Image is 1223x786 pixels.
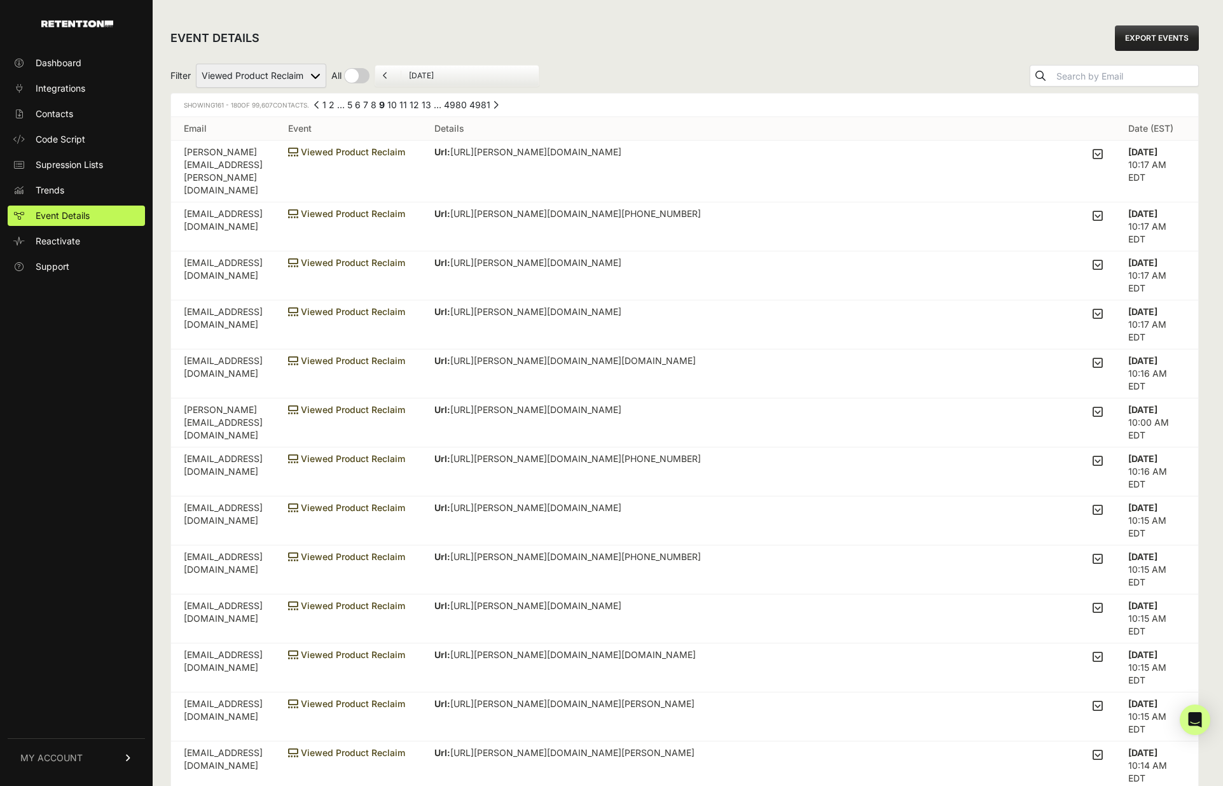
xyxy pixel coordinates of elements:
[434,404,741,416] p: [URL][PERSON_NAME][DOMAIN_NAME]
[288,208,405,219] span: Viewed Product Reclaim
[288,257,405,268] span: Viewed Product Reclaim
[8,206,145,226] a: Event Details
[1116,594,1198,643] td: 10:15 AM EDT
[410,99,419,110] a: Page 12
[288,453,405,464] span: Viewed Product Reclaim
[434,747,694,759] p: [URL][PERSON_NAME][DOMAIN_NAME][PERSON_NAME]
[171,496,275,545] td: [EMAIL_ADDRESS][DOMAIN_NAME]
[288,747,405,758] span: Viewed Product Reclaim
[434,306,450,317] strong: Url:
[171,349,275,398] td: [EMAIL_ADDRESS][DOMAIN_NAME]
[36,235,80,248] span: Reactivate
[171,398,275,447] td: [PERSON_NAME][EMAIL_ADDRESS][DOMAIN_NAME]
[36,209,90,222] span: Event Details
[444,99,467,110] a: Page 4980
[20,752,83,764] span: MY ACCOUNT
[469,99,490,110] a: Page 4981
[171,643,275,692] td: [EMAIL_ADDRESS][DOMAIN_NAME]
[337,99,345,110] span: …
[1128,306,1157,317] strong: [DATE]
[434,146,630,158] p: [URL][PERSON_NAME][DOMAIN_NAME]
[288,355,405,366] span: Viewed Product Reclaim
[434,256,654,269] p: [URL][PERSON_NAME][DOMAIN_NAME]
[1180,705,1210,735] div: Open Intercom Messenger
[434,355,450,366] strong: Url:
[1128,551,1157,562] strong: [DATE]
[36,184,64,197] span: Trends
[434,698,450,709] strong: Url:
[1116,117,1198,141] th: Date (EST)
[36,133,85,146] span: Code Script
[347,99,352,110] a: Page 5
[434,747,450,758] strong: Url:
[36,82,85,95] span: Integrations
[184,99,309,111] div: Showing of
[8,180,145,200] a: Trends
[288,404,405,415] span: Viewed Product Reclaim
[434,502,450,513] strong: Url:
[1116,692,1198,741] td: 10:15 AM EDT
[288,146,405,157] span: Viewed Product Reclaim
[434,551,701,563] p: [URL][PERSON_NAME][DOMAIN_NAME][PHONE_NUMBER]
[1128,146,1157,157] strong: [DATE]
[1128,355,1157,366] strong: [DATE]
[1128,404,1157,415] strong: [DATE]
[1128,600,1157,611] strong: [DATE]
[434,453,450,464] strong: Url:
[434,649,450,660] strong: Url:
[371,99,377,110] a: Page 8
[8,104,145,124] a: Contacts
[171,545,275,594] td: [EMAIL_ADDRESS][DOMAIN_NAME]
[215,101,241,109] span: 161 - 180
[422,117,1116,141] th: Details
[434,146,450,157] strong: Url:
[434,208,450,219] strong: Url:
[288,600,405,611] span: Viewed Product Reclaim
[288,698,405,709] span: Viewed Product Reclaim
[1128,453,1157,464] strong: [DATE]
[171,692,275,741] td: [EMAIL_ADDRESS][DOMAIN_NAME]
[171,141,275,202] td: [PERSON_NAME][EMAIL_ADDRESS][PERSON_NAME][DOMAIN_NAME]
[171,594,275,643] td: [EMAIL_ADDRESS][DOMAIN_NAME]
[1116,349,1198,398] td: 10:16 AM EDT
[8,256,145,277] a: Support
[171,117,275,141] th: Email
[1115,25,1199,51] a: EXPORT EVENTS
[1116,496,1198,545] td: 10:15 AM EDT
[171,251,275,300] td: [EMAIL_ADDRESS][DOMAIN_NAME]
[434,257,450,268] strong: Url:
[171,300,275,349] td: [EMAIL_ADDRESS][DOMAIN_NAME]
[434,502,649,514] p: [URL][PERSON_NAME][DOMAIN_NAME]
[1116,202,1198,251] td: 10:17 AM EDT
[36,108,73,120] span: Contacts
[1054,67,1198,85] input: Search by Email
[387,99,397,110] a: Page 10
[1128,698,1157,709] strong: [DATE]
[363,99,368,110] a: Page 7
[171,447,275,496] td: [EMAIL_ADDRESS][DOMAIN_NAME]
[434,305,654,318] p: [URL][PERSON_NAME][DOMAIN_NAME]
[434,649,696,661] p: [URL][PERSON_NAME][DOMAIN_NAME][DOMAIN_NAME]
[8,155,145,175] a: Supression Lists
[36,57,81,69] span: Dashboard
[434,551,450,562] strong: Url:
[434,600,648,612] p: [URL][PERSON_NAME][DOMAIN_NAME]
[1128,502,1157,513] strong: [DATE]
[36,158,103,171] span: Supression Lists
[8,53,145,73] a: Dashboard
[275,117,422,141] th: Event
[8,129,145,150] a: Code Script
[434,698,694,710] p: [URL][PERSON_NAME][DOMAIN_NAME][PERSON_NAME]
[250,101,309,109] span: Contacts.
[1116,447,1198,496] td: 10:16 AM EDT
[1116,141,1198,202] td: 10:17 AM EDT
[288,649,405,660] span: Viewed Product Reclaim
[1116,251,1198,300] td: 10:17 AM EDT
[8,78,145,99] a: Integrations
[252,101,273,109] span: 99,607
[422,99,431,110] a: Page 13
[170,69,191,82] span: Filter
[434,600,450,611] strong: Url:
[8,738,145,777] a: MY ACCOUNT
[1128,208,1157,219] strong: [DATE]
